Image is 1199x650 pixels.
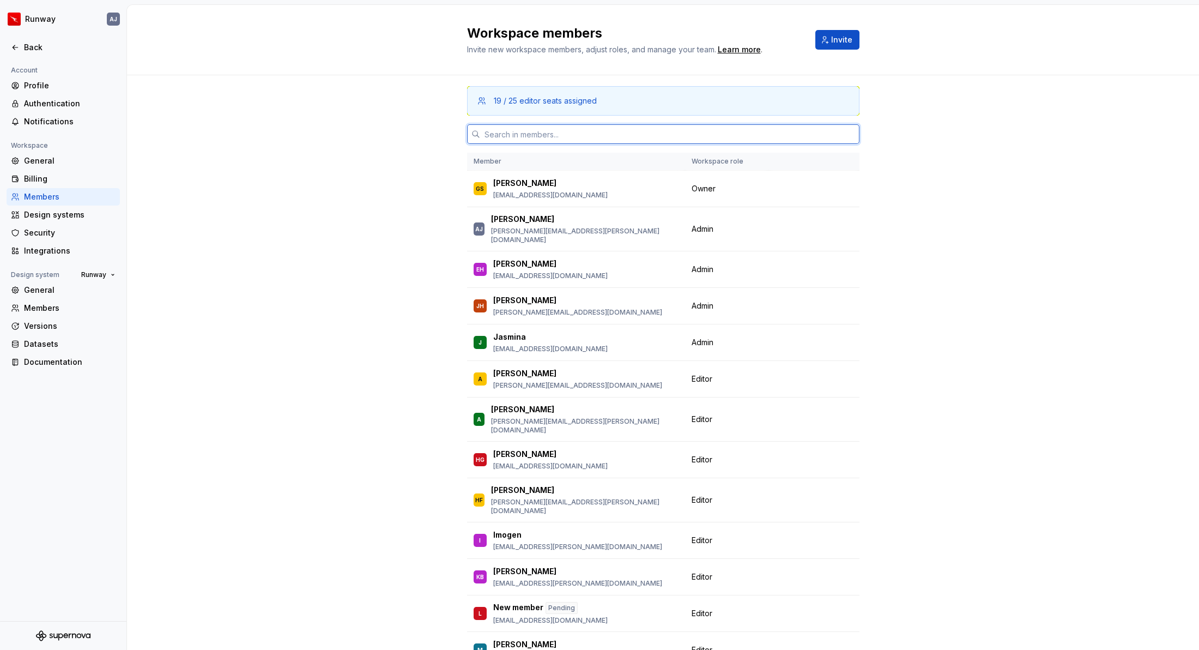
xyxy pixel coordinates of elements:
span: Invite [831,34,852,45]
p: [PERSON_NAME] [493,639,556,650]
a: Integrations [7,242,120,260]
p: [EMAIL_ADDRESS][DOMAIN_NAME] [493,616,608,625]
p: New member [493,602,543,614]
p: [EMAIL_ADDRESS][DOMAIN_NAME] [493,462,608,471]
div: Notifications [24,116,116,127]
p: [PERSON_NAME] [493,566,556,577]
a: Members [7,188,120,206]
div: Documentation [24,357,116,368]
div: L [479,608,482,619]
div: Profile [24,80,116,91]
div: A [477,414,481,425]
div: 19 / 25 editor seats assigned [494,95,597,106]
p: [PERSON_NAME] [491,404,554,415]
p: Imogen [493,529,522,540]
p: [PERSON_NAME] [493,295,556,306]
span: Admin [692,224,713,234]
div: I [479,535,481,546]
p: [EMAIL_ADDRESS][DOMAIN_NAME] [493,345,608,353]
div: Datasets [24,339,116,350]
span: Editor [692,608,712,619]
input: Search in members... [480,124,859,144]
div: Members [24,303,116,314]
p: [EMAIL_ADDRESS][PERSON_NAME][DOMAIN_NAME] [493,579,662,588]
div: AJ [110,15,117,23]
div: Billing [24,173,116,184]
th: Member [467,153,685,171]
div: General [24,285,116,296]
a: Back [7,39,120,56]
a: Billing [7,170,120,188]
a: Learn more [718,44,761,55]
div: Design system [7,268,64,281]
span: Admin [692,264,713,275]
span: Admin [692,337,713,348]
a: General [7,152,120,170]
p: [PERSON_NAME][EMAIL_ADDRESS][PERSON_NAME][DOMAIN_NAME] [491,498,679,515]
div: Pending [546,602,578,614]
span: Admin [692,300,713,311]
div: General [24,155,116,166]
div: Account [7,64,42,77]
span: Editor [692,535,712,546]
th: Workspace role [685,153,768,171]
div: Versions [24,321,116,332]
div: Back [24,42,116,53]
button: Invite [815,30,859,50]
div: JH [476,300,484,311]
span: Invite new workspace members, adjust roles, and manage your team. [467,45,716,54]
div: Runway [25,14,56,25]
p: [PERSON_NAME] [493,449,556,460]
div: Security [24,227,116,238]
p: [PERSON_NAME][EMAIL_ADDRESS][DOMAIN_NAME] [493,381,662,390]
p: [PERSON_NAME] [491,485,554,496]
a: Versions [7,317,120,335]
a: Notifications [7,113,120,130]
span: Owner [692,183,716,194]
p: [PERSON_NAME][EMAIL_ADDRESS][PERSON_NAME][DOMAIN_NAME] [491,417,679,435]
span: Editor [692,374,712,384]
div: Members [24,191,116,202]
p: [EMAIL_ADDRESS][DOMAIN_NAME] [493,272,608,280]
svg: Supernova Logo [36,630,90,641]
div: KB [476,571,484,582]
p: [EMAIL_ADDRESS][DOMAIN_NAME] [493,191,608,200]
p: [PERSON_NAME][EMAIL_ADDRESS][PERSON_NAME][DOMAIN_NAME] [491,227,679,244]
div: Integrations [24,245,116,256]
div: Design systems [24,209,116,220]
button: RunwayAJ [2,7,124,31]
span: . [716,46,762,54]
p: Jasmina [493,332,526,342]
span: Editor [692,454,712,465]
div: EH [476,264,484,275]
a: Design systems [7,206,120,224]
div: HF [475,495,483,505]
span: Runway [81,270,106,279]
div: AJ [475,224,483,234]
p: [PERSON_NAME] [493,368,556,379]
a: Datasets [7,335,120,353]
p: [PERSON_NAME] [493,178,556,189]
img: 6b187050-a3ed-48aa-8485-808e17fcee26.png [8,13,21,26]
p: [PERSON_NAME] [491,214,554,225]
span: Editor [692,414,712,425]
div: Workspace [7,139,52,152]
a: Profile [7,77,120,94]
div: J [479,337,482,348]
p: [EMAIL_ADDRESS][PERSON_NAME][DOMAIN_NAME] [493,543,662,551]
a: Members [7,299,120,317]
p: [PERSON_NAME][EMAIL_ADDRESS][DOMAIN_NAME] [493,308,662,317]
h2: Workspace members [467,25,802,42]
div: HG [476,454,485,465]
span: Editor [692,495,712,505]
p: [PERSON_NAME] [493,258,556,269]
span: Editor [692,571,712,582]
a: Authentication [7,95,120,112]
div: Authentication [24,98,116,109]
a: General [7,281,120,299]
div: A [478,374,482,384]
a: Security [7,224,120,242]
div: GS [476,183,484,194]
a: Documentation [7,353,120,371]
